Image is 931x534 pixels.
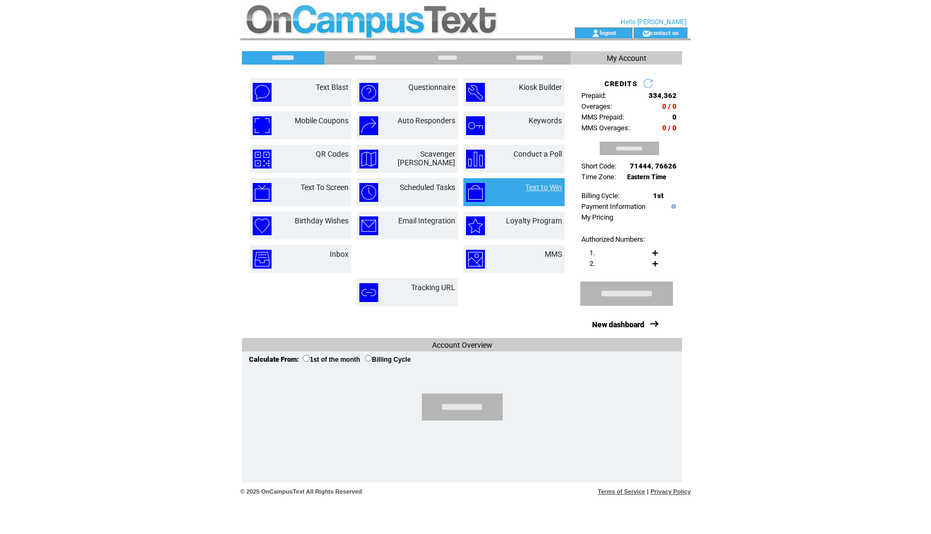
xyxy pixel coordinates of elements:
[330,250,349,258] a: Inbox
[662,102,677,110] span: 0 / 0
[359,283,378,302] img: tracking-url.png
[253,83,272,102] img: text-blast.png
[581,173,616,181] span: Time Zone:
[253,183,272,202] img: text-to-screen.png
[365,356,411,363] label: Billing Cycle
[303,355,310,362] input: 1st of the month
[359,116,378,135] img: auto-responders.png
[525,183,562,192] a: Text to Win
[411,283,455,292] a: Tracking URL
[359,216,378,235] img: email-integration.png
[432,341,492,349] span: Account Overview
[642,29,650,38] img: contact_us_icon.gif
[653,192,663,200] span: 1st
[545,250,562,258] a: MMS
[589,249,595,257] span: 1.
[650,29,679,36] a: contact us
[398,150,455,167] a: Scavenger [PERSON_NAME]
[466,250,485,269] img: mms.png
[581,235,645,243] span: Authorized Numbers:
[249,355,299,363] span: Calculate From:
[581,192,620,200] span: Billing Cycle:
[581,102,612,110] span: Overages:
[408,83,455,92] a: Questionnaire
[607,54,647,62] span: My Account
[253,116,272,135] img: mobile-coupons.png
[581,92,606,100] span: Prepaid:
[650,488,691,495] a: Privacy Policy
[672,113,677,121] span: 0
[589,259,595,268] span: 2.
[295,216,349,225] a: Birthday Wishes
[605,80,637,88] span: CREDITS
[581,113,624,121] span: MMS Prepaid:
[630,162,677,170] span: 71444, 76626
[627,173,666,181] span: Eastern Time
[592,29,600,38] img: account_icon.gif
[253,250,272,269] img: inbox.png
[359,83,378,102] img: questionnaire.png
[359,183,378,202] img: scheduled-tasks.png
[295,116,349,125] a: Mobile Coupons
[649,92,677,100] span: 334,362
[466,116,485,135] img: keywords.png
[581,124,630,132] span: MMS Overages:
[519,83,562,92] a: Kiosk Builder
[581,162,616,170] span: Short Code:
[466,216,485,235] img: loyalty-program.png
[253,216,272,235] img: birthday-wishes.png
[506,216,562,225] a: Loyalty Program
[466,183,485,202] img: text-to-win.png
[398,216,455,225] a: Email Integration
[662,124,677,132] span: 0 / 0
[592,320,644,329] a: New dashboard
[400,183,455,192] a: Scheduled Tasks
[359,150,378,168] img: scavenger-hunt.png
[240,488,362,495] span: © 2025 OnCampusText All Rights Reserved
[598,488,645,495] a: Terms of Service
[303,356,360,363] label: 1st of the month
[647,488,649,495] span: |
[365,355,372,362] input: Billing Cycle
[600,29,616,36] a: logout
[301,183,349,192] a: Text To Screen
[581,213,613,221] a: My Pricing
[466,83,485,102] img: kiosk-builder.png
[529,116,562,125] a: Keywords
[316,150,349,158] a: QR Codes
[466,150,485,168] img: conduct-a-poll.png
[621,18,686,26] span: Hello [PERSON_NAME]
[669,204,676,209] img: help.gif
[316,83,349,92] a: Text Blast
[253,150,272,168] img: qr-codes.png
[398,116,455,125] a: Auto Responders
[513,150,562,158] a: Conduct a Poll
[581,202,645,210] a: Payment Information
